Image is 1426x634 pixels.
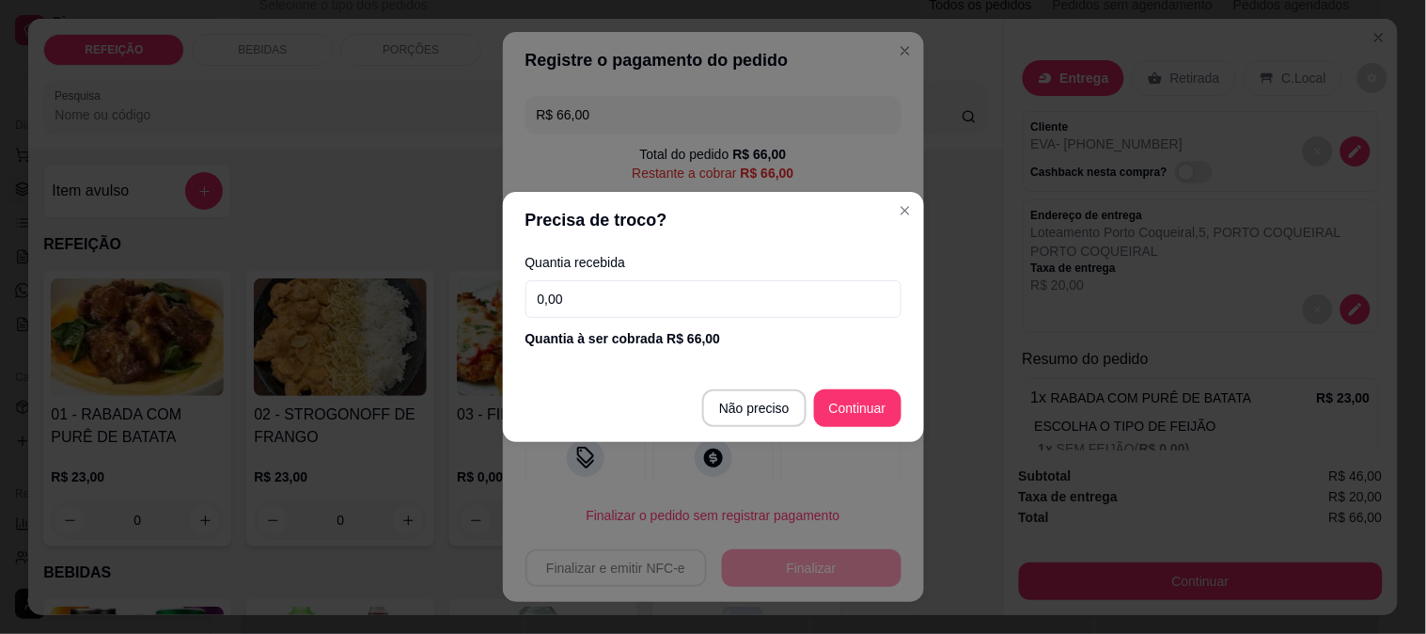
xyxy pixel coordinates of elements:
button: Não preciso [702,389,807,427]
button: Close [890,196,920,226]
div: Quantia à ser cobrada R$ 66,00 [525,329,901,348]
header: Precisa de troco? [503,192,924,248]
label: Quantia recebida [525,256,901,269]
button: Continuar [814,389,901,427]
